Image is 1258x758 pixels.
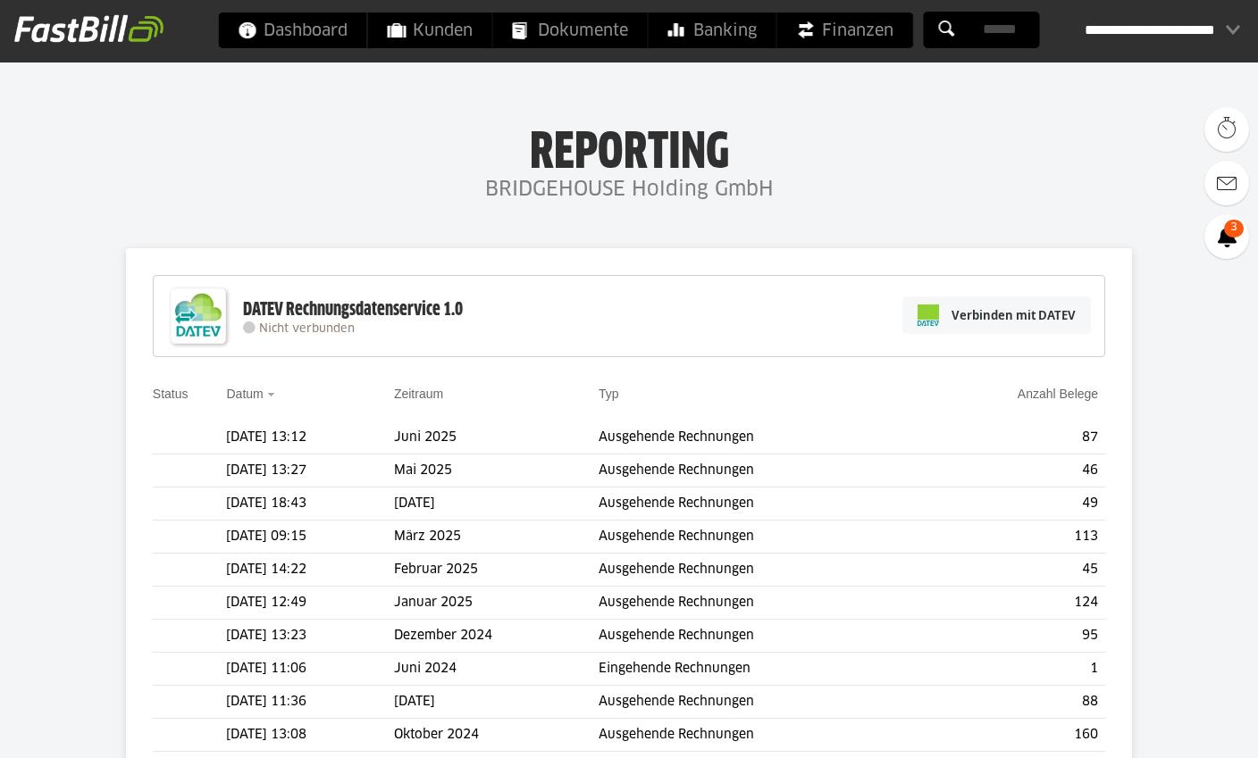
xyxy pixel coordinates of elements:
td: Dezember 2024 [394,620,599,653]
td: Eingehende Rechnungen [599,653,922,686]
td: 124 [922,587,1105,620]
td: [DATE] [394,686,599,719]
a: Verbinden mit DATEV [902,296,1091,334]
a: Banking [649,12,776,48]
td: Februar 2025 [394,554,599,587]
span: Finanzen [797,12,893,48]
td: [DATE] [394,487,599,521]
img: pi-datev-logo-farbig-24.svg [918,304,939,326]
img: sort_desc.gif [267,393,279,396]
div: DATEV Rechnungsdatenservice 1.0 [243,298,463,321]
span: Nicht verbunden [259,323,355,335]
td: 49 [922,487,1105,521]
td: [DATE] 12:49 [226,587,393,620]
span: Banking [668,12,757,48]
td: Ausgehende Rechnungen [599,521,922,554]
td: [DATE] 14:22 [226,554,393,587]
td: 88 [922,686,1105,719]
a: Finanzen [777,12,913,48]
span: Dokumente [513,12,628,48]
td: 45 [922,554,1105,587]
td: 113 [922,521,1105,554]
h1: Reporting [179,126,1079,172]
a: Status [153,387,189,401]
span: Verbinden mit DATEV [952,306,1076,324]
td: [DATE] 13:23 [226,620,393,653]
td: Ausgehende Rechnungen [599,454,922,487]
td: [DATE] 11:06 [226,653,393,686]
td: Januar 2025 [394,587,599,620]
td: Ausgehende Rechnungen [599,719,922,752]
td: Juni 2024 [394,653,599,686]
td: Ausgehende Rechnungen [599,620,922,653]
span: 3 [1224,220,1244,237]
td: [DATE] 11:36 [226,686,393,719]
td: Ausgehende Rechnungen [599,587,922,620]
td: 87 [922,421,1105,454]
td: März 2025 [394,521,599,554]
td: Ausgehende Rechnungen [599,686,922,719]
a: Datum [226,387,263,401]
a: Dokumente [493,12,648,48]
a: 3 [1204,214,1249,259]
td: [DATE] 18:43 [226,487,393,521]
td: 95 [922,620,1105,653]
a: Typ [599,387,619,401]
a: Zeitraum [394,387,443,401]
span: Dashboard [239,12,348,48]
td: Ausgehende Rechnungen [599,554,922,587]
td: 1 [922,653,1105,686]
td: Mai 2025 [394,454,599,487]
td: [DATE] 09:15 [226,521,393,554]
a: Anzahl Belege [1018,387,1098,401]
td: [DATE] 13:08 [226,719,393,752]
a: Kunden [368,12,492,48]
td: 160 [922,719,1105,752]
a: Dashboard [219,12,367,48]
td: [DATE] 13:12 [226,421,393,454]
img: DATEV-Datenservice Logo [163,280,234,352]
td: Ausgehende Rechnungen [599,421,922,454]
td: Oktober 2024 [394,719,599,752]
td: Ausgehende Rechnungen [599,487,922,521]
td: 46 [922,454,1105,487]
iframe: Öffnet ein Widget, in dem Sie weitere Informationen finden [1119,704,1240,749]
span: Kunden [388,12,473,48]
td: Juni 2025 [394,421,599,454]
td: [DATE] 13:27 [226,454,393,487]
img: fastbill_logo_white.png [14,14,164,43]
